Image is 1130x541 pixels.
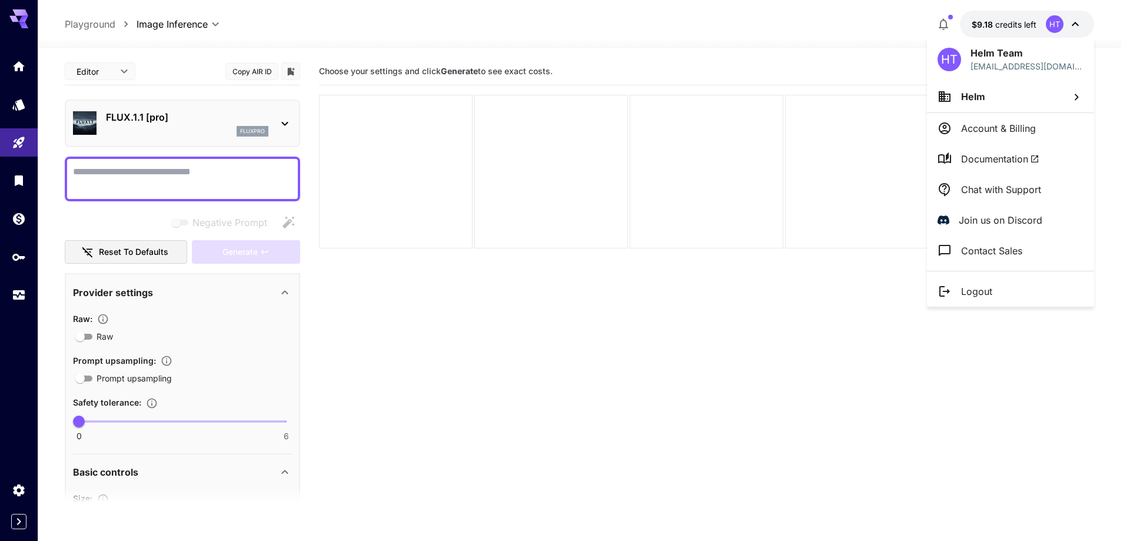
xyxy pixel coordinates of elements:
div: hey@helmseo.com [971,60,1084,72]
span: Documentation [961,152,1039,166]
button: Helm [927,81,1094,112]
p: Chat with Support [961,182,1041,197]
p: Join us on Discord [959,213,1042,227]
p: Logout [961,284,992,298]
p: Contact Sales [961,244,1022,258]
p: [EMAIL_ADDRESS][DOMAIN_NAME] [971,60,1084,72]
span: Helm [961,91,985,102]
p: Helm Team [971,46,1084,60]
div: HT [938,48,961,71]
p: Account & Billing [961,121,1036,135]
